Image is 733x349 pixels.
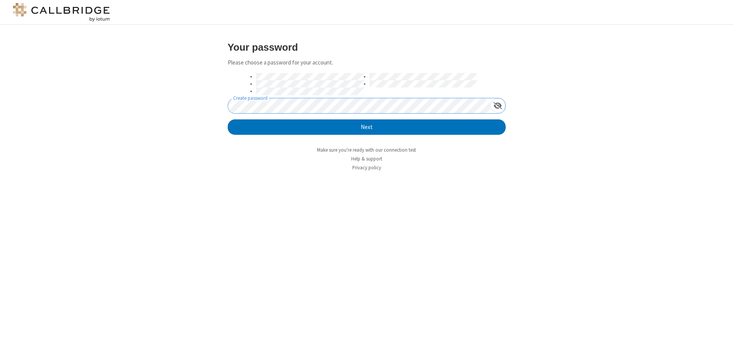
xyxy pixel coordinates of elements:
div: Show password [490,98,505,112]
p: Please choose a password for your account. [228,58,506,67]
h3: Your password [228,42,506,53]
a: Help & support [351,155,382,162]
a: Make sure you're ready with our connection test [317,147,416,153]
input: Create password [228,98,490,113]
button: Next [228,119,506,135]
img: logo@2x.png [12,3,111,22]
a: Privacy policy [352,164,381,171]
